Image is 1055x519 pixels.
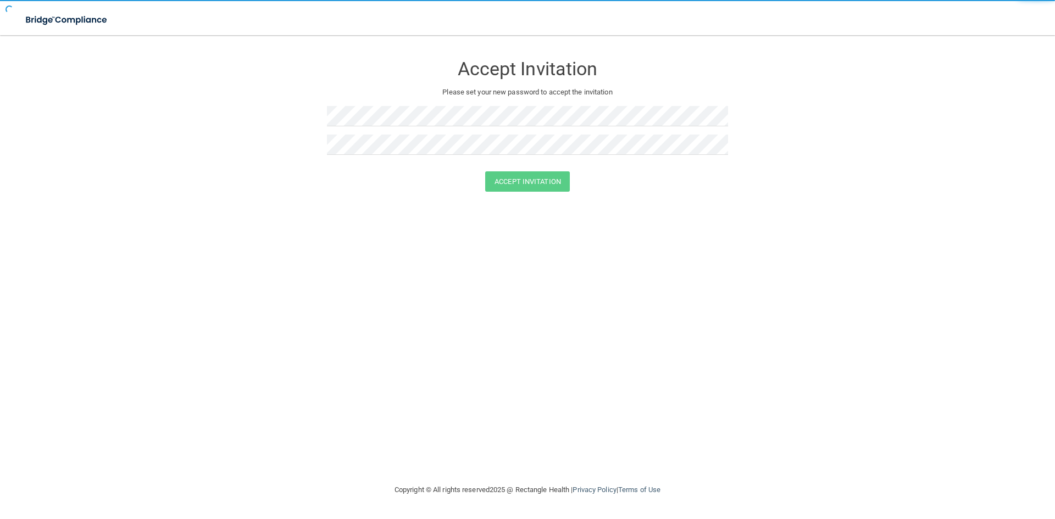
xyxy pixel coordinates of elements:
img: bridge_compliance_login_screen.278c3ca4.svg [16,9,118,31]
h3: Accept Invitation [327,59,728,79]
a: Privacy Policy [573,485,616,494]
a: Terms of Use [618,485,660,494]
p: Please set your new password to accept the invitation [335,86,720,99]
button: Accept Invitation [485,171,570,192]
div: Copyright © All rights reserved 2025 @ Rectangle Health | | [327,472,728,507]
